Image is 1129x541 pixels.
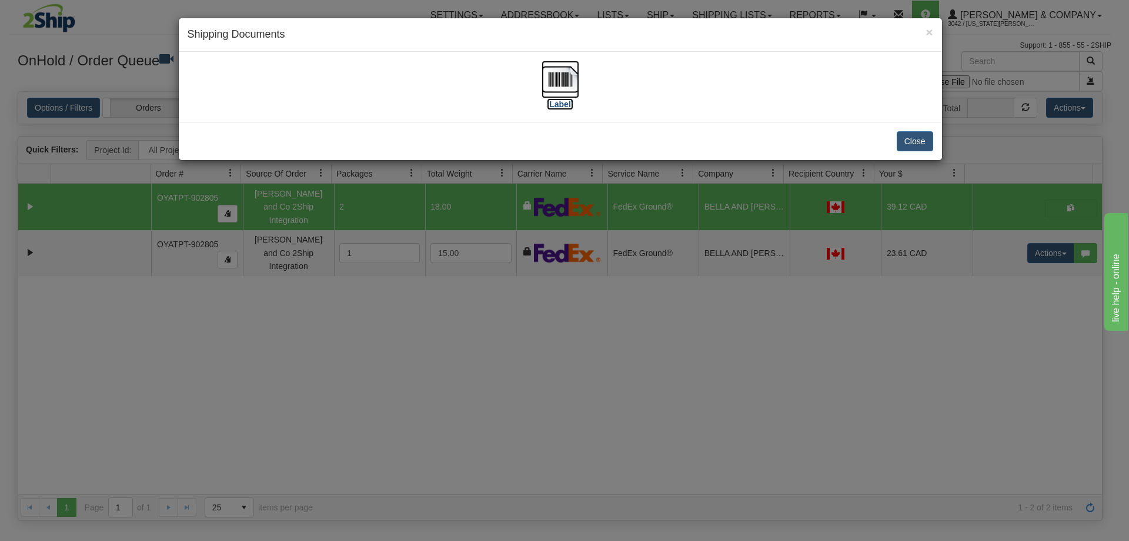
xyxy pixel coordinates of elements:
img: barcode.jpg [542,61,579,98]
span: × [926,25,933,39]
h4: Shipping Documents [188,27,933,42]
label: [Label] [547,98,574,110]
button: Close [897,131,933,151]
iframe: chat widget [1102,210,1128,330]
button: Close [926,26,933,38]
div: live help - online [9,7,109,21]
a: [Label] [542,74,579,108]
